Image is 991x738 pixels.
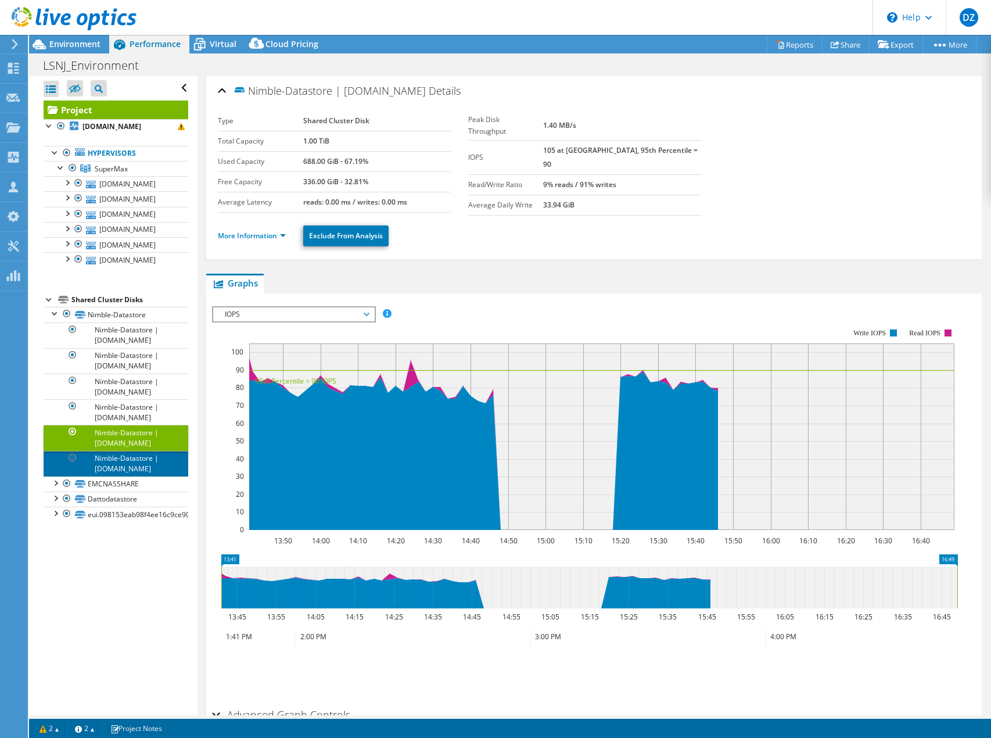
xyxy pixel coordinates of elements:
[44,237,188,252] a: [DOMAIN_NAME]
[49,38,100,49] span: Environment
[698,612,716,622] text: 15:45
[306,612,324,622] text: 14:05
[240,525,244,535] text: 0
[649,536,667,546] text: 15:30
[44,451,188,477] a: Nimble-Datastore | [DOMAIN_NAME]
[236,507,244,517] text: 10
[836,536,854,546] text: 16:20
[44,399,188,425] a: Nimble-Datastore | [DOMAIN_NAME]
[543,200,575,210] b: 33.94 GiB
[31,721,67,736] a: 2
[468,179,543,191] label: Read/Write Ratio
[218,156,303,167] label: Used Capacity
[233,84,426,97] span: Nimble-Datastore | [DOMAIN_NAME]
[462,612,480,622] text: 14:45
[541,612,559,622] text: 15:05
[543,120,576,130] b: 1.40 MB/s
[345,612,363,622] text: 14:15
[218,196,303,208] label: Average Latency
[44,252,188,267] a: [DOMAIN_NAME]
[236,454,244,464] text: 40
[236,436,244,446] text: 50
[762,536,780,546] text: 16:00
[536,536,554,546] text: 15:00
[236,471,244,481] text: 30
[67,721,103,736] a: 2
[468,199,543,211] label: Average Daily Write
[461,536,479,546] text: 14:40
[815,612,833,622] text: 16:15
[737,612,755,622] text: 15:55
[468,114,543,137] label: Peak Disk Throughput
[887,12,897,23] svg: \n
[44,222,188,237] a: [DOMAIN_NAME]
[212,703,350,726] h2: Advanced Graph Controls
[893,612,911,622] text: 16:35
[686,536,704,546] text: 15:40
[71,293,188,307] div: Shared Cluster Disks
[911,536,929,546] text: 16:40
[236,382,244,392] text: 80
[423,536,441,546] text: 14:30
[219,307,368,321] span: IOPS
[236,365,244,375] text: 90
[44,425,188,450] a: Nimble-Datastore | [DOMAIN_NAME]
[822,35,870,53] a: Share
[44,492,188,507] a: Dattodatastore
[274,536,292,546] text: 13:50
[909,329,940,337] text: Read IOPS
[44,323,188,348] a: Nimble-Datastore | [DOMAIN_NAME]
[44,307,188,322] a: Nimble-Datastore
[303,177,368,187] b: 336.00 GiB - 32.81%
[44,176,188,191] a: [DOMAIN_NAME]
[932,612,950,622] text: 16:45
[611,536,629,546] text: 15:20
[44,374,188,399] a: Nimble-Datastore | [DOMAIN_NAME]
[349,536,367,546] text: 14:10
[502,612,520,622] text: 14:55
[44,191,188,206] a: [DOMAIN_NAME]
[218,176,303,188] label: Free Capacity
[44,207,188,222] a: [DOMAIN_NAME]
[874,536,892,546] text: 16:30
[218,115,303,127] label: Type
[386,536,404,546] text: 14:20
[95,164,128,174] span: SuperMax
[303,197,407,207] b: reads: 0.00 ms / writes: 0.00 ms
[212,277,258,289] span: Graphs
[228,612,246,622] text: 13:45
[82,121,141,131] b: [DOMAIN_NAME]
[580,612,598,622] text: 15:15
[468,152,543,163] label: IOPS
[130,38,181,49] span: Performance
[724,536,742,546] text: 15:50
[44,146,188,161] a: Hypervisors
[543,180,616,189] b: 9% reads / 91% writes
[960,8,978,27] span: DZ
[499,536,517,546] text: 14:50
[853,329,886,337] text: Write IOPS
[255,376,336,386] text: 95th Percentile = 90 IOPS
[44,477,188,492] a: EMCNASSHARE
[574,536,592,546] text: 15:10
[236,400,244,410] text: 70
[44,101,188,119] a: Project
[303,136,329,146] b: 1.00 TiB
[303,116,369,126] b: Shared Cluster Disk
[869,35,923,53] a: Export
[236,489,244,499] text: 20
[102,721,170,736] a: Project Notes
[429,84,461,98] span: Details
[44,507,188,522] a: eui.098153eab98f4ee16c9ce90090e6a8be
[265,38,318,49] span: Cloud Pricing
[658,612,676,622] text: 15:35
[231,347,243,357] text: 100
[775,612,793,622] text: 16:05
[218,135,303,147] label: Total Capacity
[543,145,698,169] b: 105 at [GEOGRAPHIC_DATA], 95th Percentile = 90
[854,612,872,622] text: 16:25
[44,119,188,134] a: [DOMAIN_NAME]
[799,536,817,546] text: 16:10
[423,612,441,622] text: 14:35
[303,156,368,166] b: 688.00 GiB - 67.19%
